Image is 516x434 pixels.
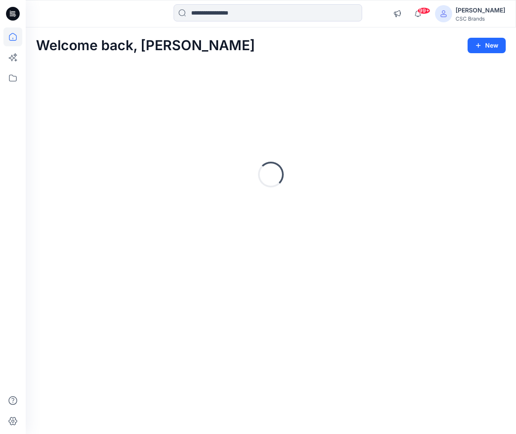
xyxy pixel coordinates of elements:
h2: Welcome back, [PERSON_NAME] [36,38,255,54]
div: [PERSON_NAME] [456,5,505,15]
svg: avatar [440,10,447,17]
div: CSC Brands [456,15,505,22]
button: New [468,38,506,53]
span: 99+ [417,7,430,14]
